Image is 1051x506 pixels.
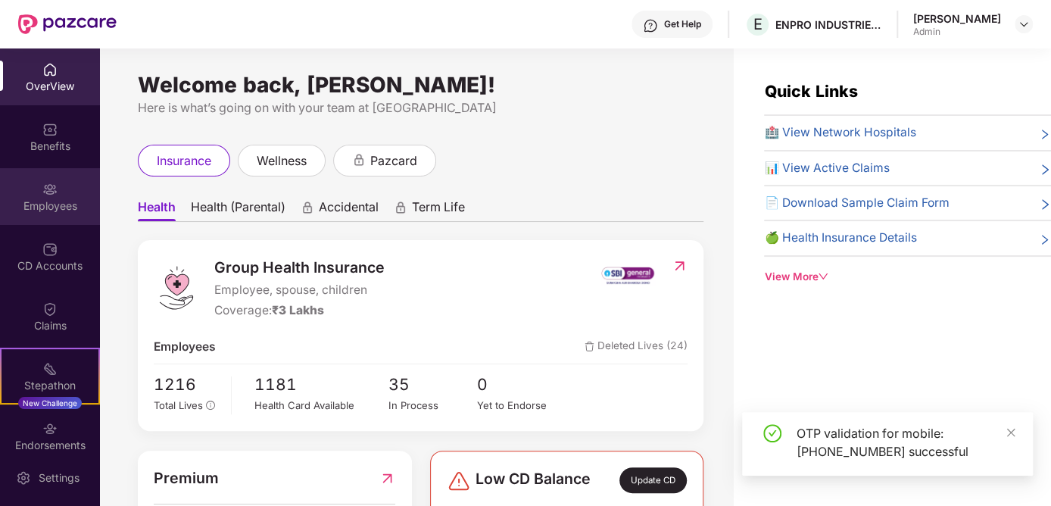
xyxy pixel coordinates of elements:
span: info-circle [206,401,215,410]
span: right [1039,232,1051,247]
img: RedirectIcon [379,467,395,490]
span: Employee, spouse, children [214,281,385,299]
div: Health Card Available [254,398,388,414]
div: New Challenge [18,397,82,409]
img: svg+xml;base64,PHN2ZyBpZD0iU2V0dGluZy0yMHgyMCIgeG1sbnM9Imh0dHA6Ly93d3cudzMub3JnLzIwMDAvc3ZnIiB3aW... [16,470,31,486]
img: svg+xml;base64,PHN2ZyB4bWxucz0iaHR0cDovL3d3dy53My5vcmcvMjAwMC9zdmciIHdpZHRoPSIyMSIgaGVpZ2h0PSIyMC... [42,361,58,376]
div: In Process [388,398,477,414]
span: insurance [157,151,211,170]
span: pazcard [370,151,417,170]
img: svg+xml;base64,PHN2ZyBpZD0iQ2xhaW0iIHhtbG5zPSJodHRwOi8vd3d3LnczLm9yZy8yMDAwL3N2ZyIgd2lkdGg9IjIwIi... [42,301,58,317]
span: 35 [388,372,477,397]
div: View More [764,269,1051,285]
span: 0 [477,372,566,397]
div: Stepathon [2,378,98,393]
img: svg+xml;base64,PHN2ZyBpZD0iSG9tZSIgeG1sbnM9Imh0dHA6Ly93d3cudzMub3JnLzIwMDAvc3ZnIiB3aWR0aD0iMjAiIG... [42,62,58,77]
span: right [1039,197,1051,212]
div: ENPRO INDUSTRIES PVT LTD [775,17,881,32]
span: Group Health Insurance [214,256,385,280]
span: Accidental [319,199,379,221]
span: 1216 [154,372,220,397]
span: 🍏 Health Insurance Details [764,229,916,247]
span: Health (Parental) [191,199,285,221]
div: Yet to Endorse [477,398,566,414]
img: svg+xml;base64,PHN2ZyBpZD0iSGVscC0zMngzMiIgeG1sbnM9Imh0dHA6Ly93d3cudzMub3JnLzIwMDAvc3ZnIiB3aWR0aD... [643,18,658,33]
span: 📊 View Active Claims [764,159,889,177]
div: animation [301,201,314,214]
div: OTP validation for mobile: [PHONE_NUMBER] successful [797,424,1015,461]
span: Quick Links [764,82,857,101]
div: [PERSON_NAME] [913,11,1001,26]
span: ₹3 Lakhs [272,303,324,317]
span: 📄 Download Sample Claim Form [764,194,949,212]
div: Welcome back, [PERSON_NAME]! [138,79,703,91]
div: Update CD [619,467,687,493]
span: close [1006,427,1016,438]
span: E [753,15,763,33]
img: RedirectIcon [672,258,688,273]
span: wellness [257,151,307,170]
div: Settings [34,470,84,486]
span: down [818,271,828,282]
span: Low CD Balance [476,467,591,493]
span: Deleted Lives (24) [585,338,688,356]
span: check-circle [763,424,781,442]
img: insurerIcon [600,256,656,294]
img: svg+xml;base64,PHN2ZyBpZD0iRHJvcGRvd24tMzJ4MzIiIHhtbG5zPSJodHRwOi8vd3d3LnczLm9yZy8yMDAwL3N2ZyIgd2... [1018,18,1030,30]
span: 🏥 View Network Hospitals [764,123,915,142]
span: Employees [154,338,216,356]
span: Total Lives [154,399,203,411]
img: svg+xml;base64,PHN2ZyBpZD0iRGFuZ2VyLTMyeDMyIiB4bWxucz0iaHR0cDovL3d3dy53My5vcmcvMjAwMC9zdmciIHdpZH... [447,469,471,493]
span: Health [138,199,176,221]
div: Admin [913,26,1001,38]
div: Get Help [664,18,701,30]
span: 1181 [254,372,388,397]
img: svg+xml;base64,PHN2ZyBpZD0iRW1wbG95ZWVzIiB4bWxucz0iaHR0cDovL3d3dy53My5vcmcvMjAwMC9zdmciIHdpZHRoPS... [42,182,58,197]
img: svg+xml;base64,PHN2ZyBpZD0iQ0RfQWNjb3VudHMiIGRhdGEtbmFtZT0iQ0QgQWNjb3VudHMiIHhtbG5zPSJodHRwOi8vd3... [42,242,58,257]
img: New Pazcare Logo [18,14,117,34]
img: deleteIcon [585,342,594,351]
div: Coverage: [214,301,385,320]
img: logo [154,265,199,311]
span: right [1039,162,1051,177]
span: right [1039,126,1051,142]
div: Here is what’s going on with your team at [GEOGRAPHIC_DATA] [138,98,703,117]
div: animation [394,201,407,214]
img: svg+xml;base64,PHN2ZyBpZD0iRW5kb3JzZW1lbnRzIiB4bWxucz0iaHR0cDovL3d3dy53My5vcmcvMjAwMC9zdmciIHdpZH... [42,421,58,436]
div: animation [352,153,366,167]
span: Term Life [412,199,465,221]
span: Premium [154,467,219,490]
img: svg+xml;base64,PHN2ZyBpZD0iQmVuZWZpdHMiIHhtbG5zPSJodHRwOi8vd3d3LnczLm9yZy8yMDAwL3N2ZyIgd2lkdGg9Ij... [42,122,58,137]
